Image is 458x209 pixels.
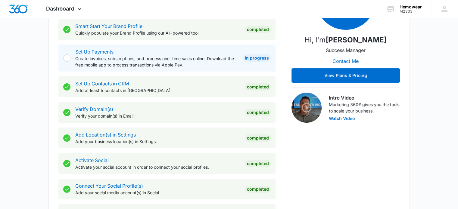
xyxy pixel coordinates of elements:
div: Completed [245,186,271,193]
div: Completed [245,109,271,116]
p: Success Manager [326,47,366,54]
a: Verify Domain(s) [75,106,113,112]
a: Add Location(s) in Settings [75,132,136,138]
span: Dashboard [46,5,74,12]
div: Completed [245,160,271,167]
p: Create invoices, subscriptions, and process one-time sales online. Download the free mobile app t... [75,55,238,68]
div: Completed [245,134,271,142]
p: Add your social media account(s) in Social. [75,189,240,196]
strong: [PERSON_NAME] [326,35,387,44]
button: View Plans & Pricing [291,68,400,83]
div: account name [400,5,422,9]
a: Activate Social [75,157,109,163]
button: Contact Me [326,54,365,68]
div: Completed [245,26,271,33]
button: Watch Video [329,116,355,121]
p: Quickly populate your Brand Profile using our AI-powered tool. [75,30,240,36]
p: Add your business location(s) in Settings. [75,138,240,145]
img: Intro Video [291,93,322,123]
a: Smart Start Your Brand Profile [75,23,142,29]
p: Activate your social account in order to connect your social profiles. [75,164,240,170]
div: Completed [245,83,271,91]
p: Add at least 5 contacts in [GEOGRAPHIC_DATA]. [75,87,240,94]
div: account id [400,9,422,14]
h3: Intro Video [329,94,400,101]
a: Set Up Contacts in CRM [75,81,129,87]
a: Set Up Payments [75,49,114,55]
p: Verify your domain(s) in Email. [75,113,240,119]
a: Connect Your Social Profile(s) [75,183,143,189]
p: Marketing 360® gives you the tools to scale your business. [329,101,400,114]
p: Hi, I'm [304,35,387,45]
div: In Progress [243,54,271,62]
